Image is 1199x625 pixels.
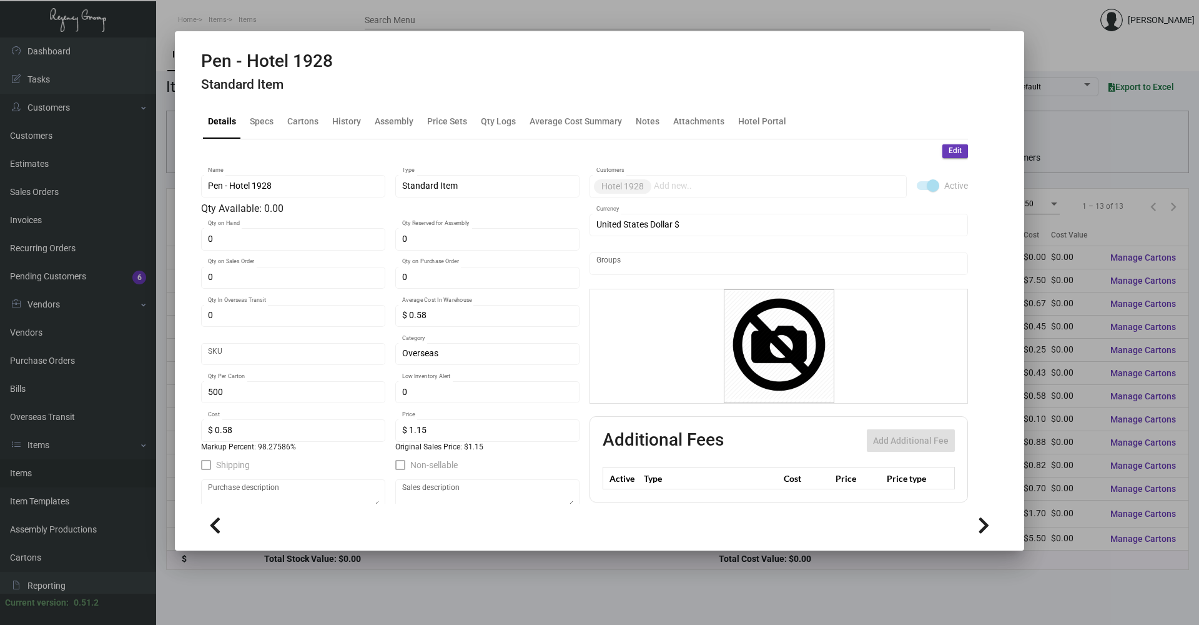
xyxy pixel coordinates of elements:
[201,201,580,216] div: Qty Available: 0.00
[949,146,962,156] span: Edit
[673,115,724,128] div: Attachments
[594,179,651,194] mat-chip: Hotel 1928
[530,115,622,128] div: Average Cost Summary
[873,436,949,446] span: Add Additional Fee
[375,115,413,128] div: Assembly
[641,467,781,489] th: Type
[208,115,236,128] div: Details
[5,596,69,609] div: Current version:
[603,467,641,489] th: Active
[832,467,884,489] th: Price
[738,115,786,128] div: Hotel Portal
[603,429,724,452] h2: Additional Fees
[596,259,962,269] input: Add new..
[410,457,458,472] span: Non-sellable
[74,596,99,609] div: 0.51.2
[944,178,968,193] span: Active
[781,467,832,489] th: Cost
[201,51,333,72] h2: Pen - Hotel 1928
[867,429,955,452] button: Add Additional Fee
[332,115,361,128] div: History
[427,115,467,128] div: Price Sets
[884,467,940,489] th: Price type
[654,181,900,191] input: Add new..
[201,77,333,92] h4: Standard Item
[287,115,318,128] div: Cartons
[216,457,250,472] span: Shipping
[250,115,274,128] div: Specs
[636,115,659,128] div: Notes
[942,144,968,158] button: Edit
[481,115,516,128] div: Qty Logs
